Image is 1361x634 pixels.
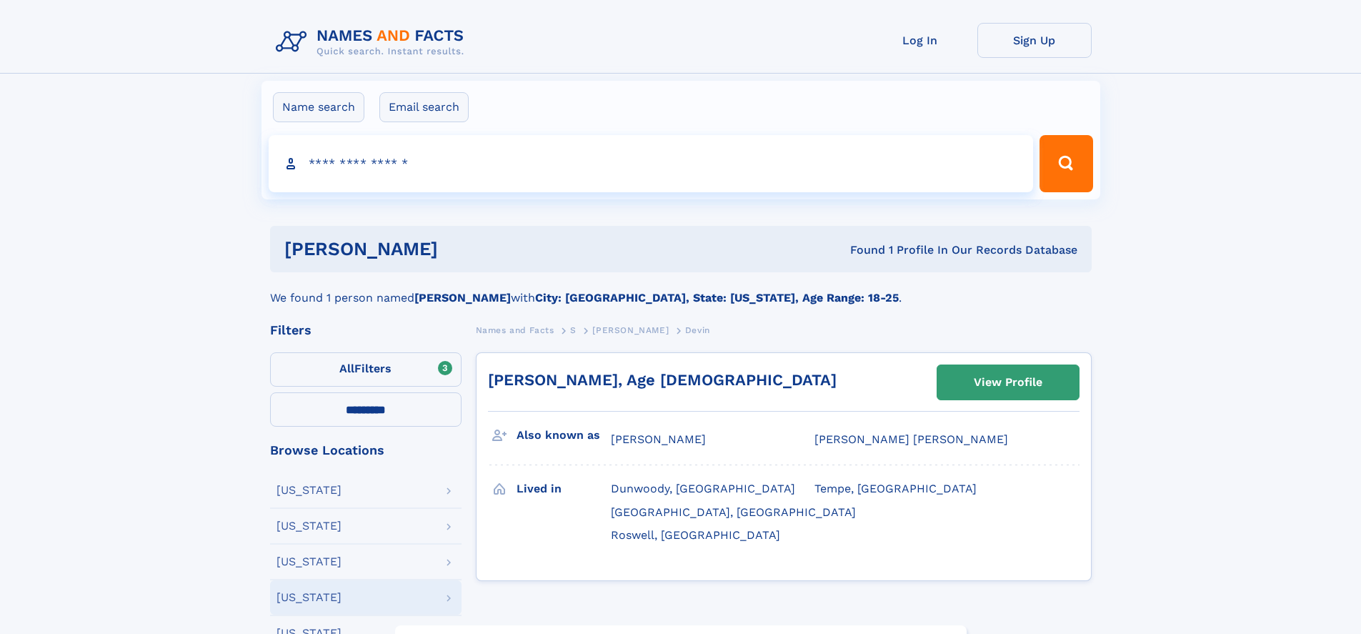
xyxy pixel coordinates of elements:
[276,485,342,496] div: [US_STATE]
[273,92,364,122] label: Name search
[570,325,577,335] span: S
[284,240,644,258] h1: [PERSON_NAME]
[276,556,342,568] div: [US_STATE]
[974,366,1042,399] div: View Profile
[476,321,554,339] a: Names and Facts
[517,477,611,501] h3: Lived in
[611,528,780,542] span: Roswell, [GEOGRAPHIC_DATA]
[270,272,1092,307] div: We found 1 person named with .
[535,291,899,304] b: City: [GEOGRAPHIC_DATA], State: [US_STATE], Age Range: 18-25
[685,325,710,335] span: Devin
[276,592,342,603] div: [US_STATE]
[592,325,669,335] span: [PERSON_NAME]
[644,242,1077,258] div: Found 1 Profile In Our Records Database
[379,92,469,122] label: Email search
[570,321,577,339] a: S
[414,291,511,304] b: [PERSON_NAME]
[269,135,1034,192] input: search input
[863,23,977,58] a: Log In
[814,482,977,495] span: Tempe, [GEOGRAPHIC_DATA]
[270,352,462,387] label: Filters
[488,371,837,389] a: [PERSON_NAME], Age [DEMOGRAPHIC_DATA]
[517,423,611,447] h3: Also known as
[611,432,706,446] span: [PERSON_NAME]
[339,362,354,375] span: All
[814,432,1008,446] span: [PERSON_NAME] [PERSON_NAME]
[592,321,669,339] a: [PERSON_NAME]
[270,23,476,61] img: Logo Names and Facts
[611,482,795,495] span: Dunwoody, [GEOGRAPHIC_DATA]
[937,365,1079,400] a: View Profile
[611,505,856,519] span: [GEOGRAPHIC_DATA], [GEOGRAPHIC_DATA]
[270,444,462,457] div: Browse Locations
[977,23,1092,58] a: Sign Up
[270,324,462,337] div: Filters
[1040,135,1092,192] button: Search Button
[276,520,342,532] div: [US_STATE]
